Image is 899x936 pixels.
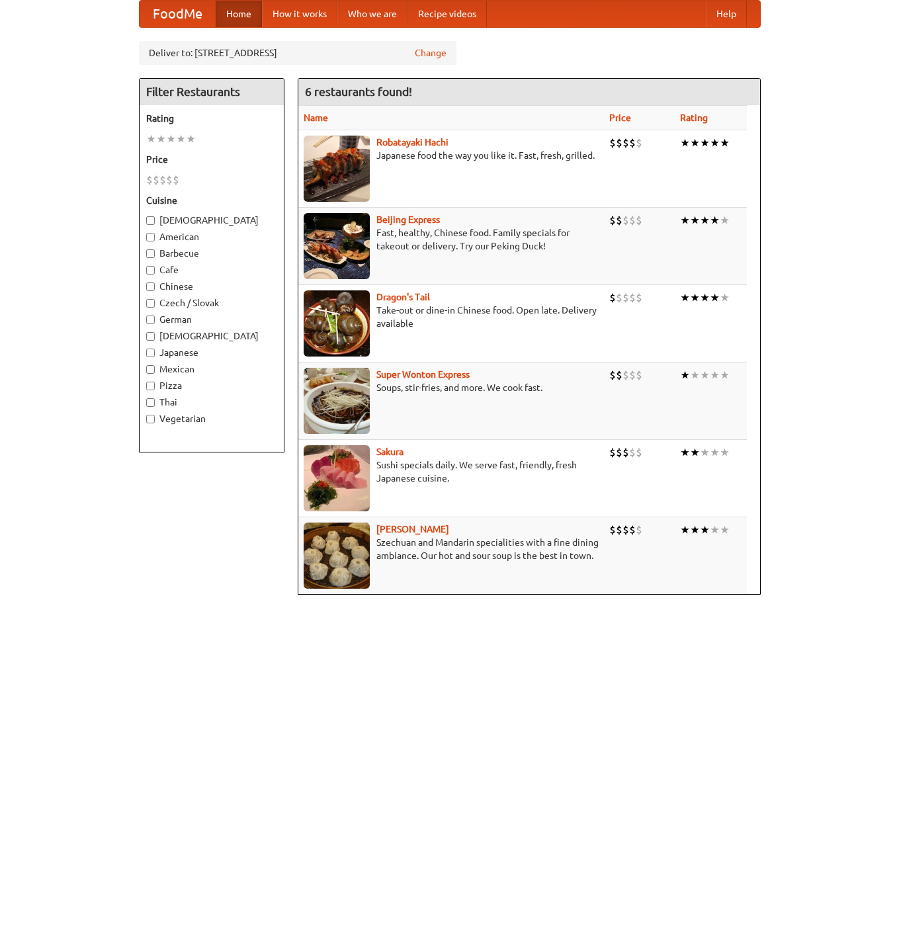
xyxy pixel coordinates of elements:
[376,447,404,457] a: Sakura
[700,368,710,382] li: ★
[680,136,690,150] li: ★
[146,230,277,243] label: American
[305,85,412,98] ng-pluralize: 6 restaurants found!
[720,213,730,228] li: ★
[609,112,631,123] a: Price
[629,445,636,460] li: $
[616,368,622,382] li: $
[140,79,284,105] h4: Filter Restaurants
[720,368,730,382] li: ★
[166,132,176,146] li: ★
[146,346,277,359] label: Japanese
[146,214,277,227] label: [DEMOGRAPHIC_DATA]
[146,329,277,343] label: [DEMOGRAPHIC_DATA]
[146,382,155,390] input: Pizza
[146,233,155,241] input: American
[636,445,642,460] li: $
[616,213,622,228] li: $
[140,1,216,27] a: FoodMe
[690,523,700,537] li: ★
[146,280,277,293] label: Chinese
[146,316,155,324] input: German
[146,362,277,376] label: Mexican
[146,412,277,425] label: Vegetarian
[636,368,642,382] li: $
[166,173,173,187] li: $
[146,296,277,310] label: Czech / Slovak
[616,136,622,150] li: $
[146,153,277,166] h5: Price
[700,523,710,537] li: ★
[710,213,720,228] li: ★
[153,173,159,187] li: $
[146,313,277,326] label: German
[337,1,407,27] a: Who we are
[407,1,487,27] a: Recipe videos
[700,290,710,305] li: ★
[146,396,277,409] label: Thai
[622,290,629,305] li: $
[690,368,700,382] li: ★
[304,445,370,511] img: sakura.jpg
[710,290,720,305] li: ★
[304,523,370,589] img: shandong.jpg
[146,266,155,275] input: Cafe
[376,137,449,148] a: Robatayaki Hachi
[304,381,599,394] p: Soups, stir-fries, and more. We cook fast.
[139,41,456,65] div: Deliver to: [STREET_ADDRESS]
[636,523,642,537] li: $
[690,290,700,305] li: ★
[720,290,730,305] li: ★
[304,136,370,202] img: robatayaki.jpg
[376,292,430,302] a: Dragon's Tail
[710,136,720,150] li: ★
[146,132,156,146] li: ★
[216,1,262,27] a: Home
[186,132,196,146] li: ★
[690,136,700,150] li: ★
[680,445,690,460] li: ★
[609,523,616,537] li: $
[376,524,449,534] b: [PERSON_NAME]
[146,247,277,260] label: Barbecue
[616,445,622,460] li: $
[629,136,636,150] li: $
[146,282,155,291] input: Chinese
[609,368,616,382] li: $
[629,213,636,228] li: $
[304,290,370,357] img: dragon.jpg
[146,332,155,341] input: [DEMOGRAPHIC_DATA]
[146,349,155,357] input: Japanese
[700,213,710,228] li: ★
[146,379,277,392] label: Pizza
[636,136,642,150] li: $
[304,536,599,562] p: Szechuan and Mandarin specialities with a fine dining ambiance. Our hot and sour soup is the best...
[146,398,155,407] input: Thai
[622,523,629,537] li: $
[706,1,747,27] a: Help
[680,523,690,537] li: ★
[616,523,622,537] li: $
[629,290,636,305] li: $
[146,299,155,308] input: Czech / Slovak
[680,290,690,305] li: ★
[173,173,179,187] li: $
[304,213,370,279] img: beijing.jpg
[700,136,710,150] li: ★
[146,173,153,187] li: $
[415,46,447,60] a: Change
[304,112,328,123] a: Name
[622,136,629,150] li: $
[304,226,599,253] p: Fast, healthy, Chinese food. Family specials for takeout or delivery. Try our Peking Duck!
[636,290,642,305] li: $
[146,216,155,225] input: [DEMOGRAPHIC_DATA]
[376,369,470,380] a: Super Wonton Express
[146,112,277,125] h5: Rating
[700,445,710,460] li: ★
[376,214,440,225] a: Beijing Express
[616,290,622,305] li: $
